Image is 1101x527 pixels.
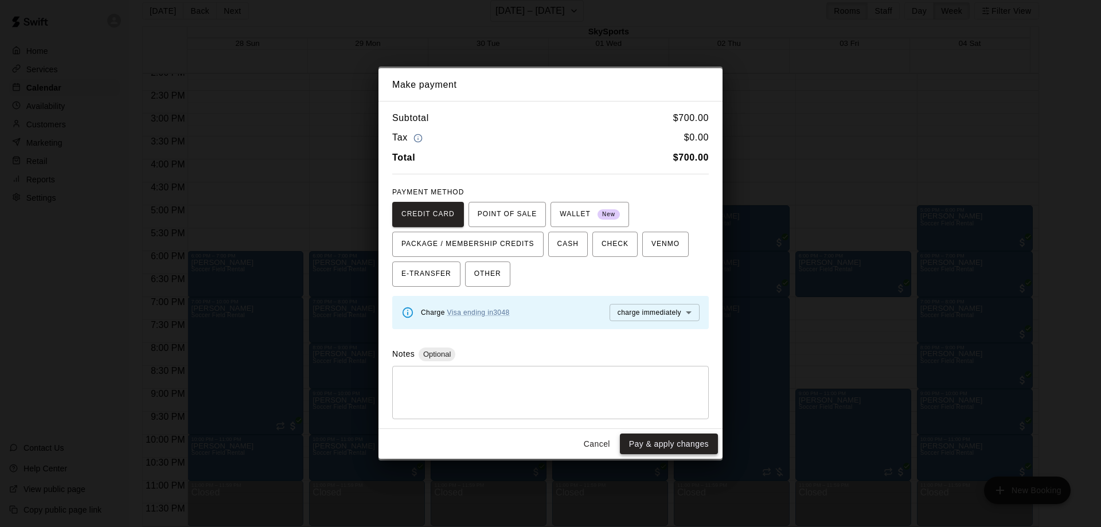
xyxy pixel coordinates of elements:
button: PACKAGE / MEMBERSHIP CREDITS [392,232,544,257]
h6: Tax [392,130,425,146]
button: POINT OF SALE [468,202,546,227]
h6: $ 700.00 [673,111,709,126]
button: Cancel [579,434,615,455]
span: CASH [557,235,579,253]
span: PAYMENT METHOD [392,188,464,196]
b: Total [392,153,415,162]
span: charge immediately [618,309,681,317]
span: PACKAGE / MEMBERSHIP CREDITS [401,235,534,253]
span: CHECK [602,235,628,253]
span: POINT OF SALE [478,205,537,224]
button: E-TRANSFER [392,261,460,287]
button: Pay & apply changes [620,434,718,455]
h2: Make payment [378,68,723,102]
a: Visa ending in 3048 [447,309,510,317]
button: CASH [548,232,588,257]
span: Optional [419,350,455,358]
span: New [598,207,620,222]
span: WALLET [560,205,620,224]
span: Charge [421,309,510,317]
span: CREDIT CARD [401,205,455,224]
span: VENMO [651,235,680,253]
h6: $ 0.00 [684,130,709,146]
button: WALLET New [550,202,629,227]
button: CHECK [592,232,638,257]
button: OTHER [465,261,510,287]
button: VENMO [642,232,689,257]
label: Notes [392,349,415,358]
span: OTHER [474,265,501,283]
button: CREDIT CARD [392,202,464,227]
span: E-TRANSFER [401,265,451,283]
h6: Subtotal [392,111,429,126]
b: $ 700.00 [673,153,709,162]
